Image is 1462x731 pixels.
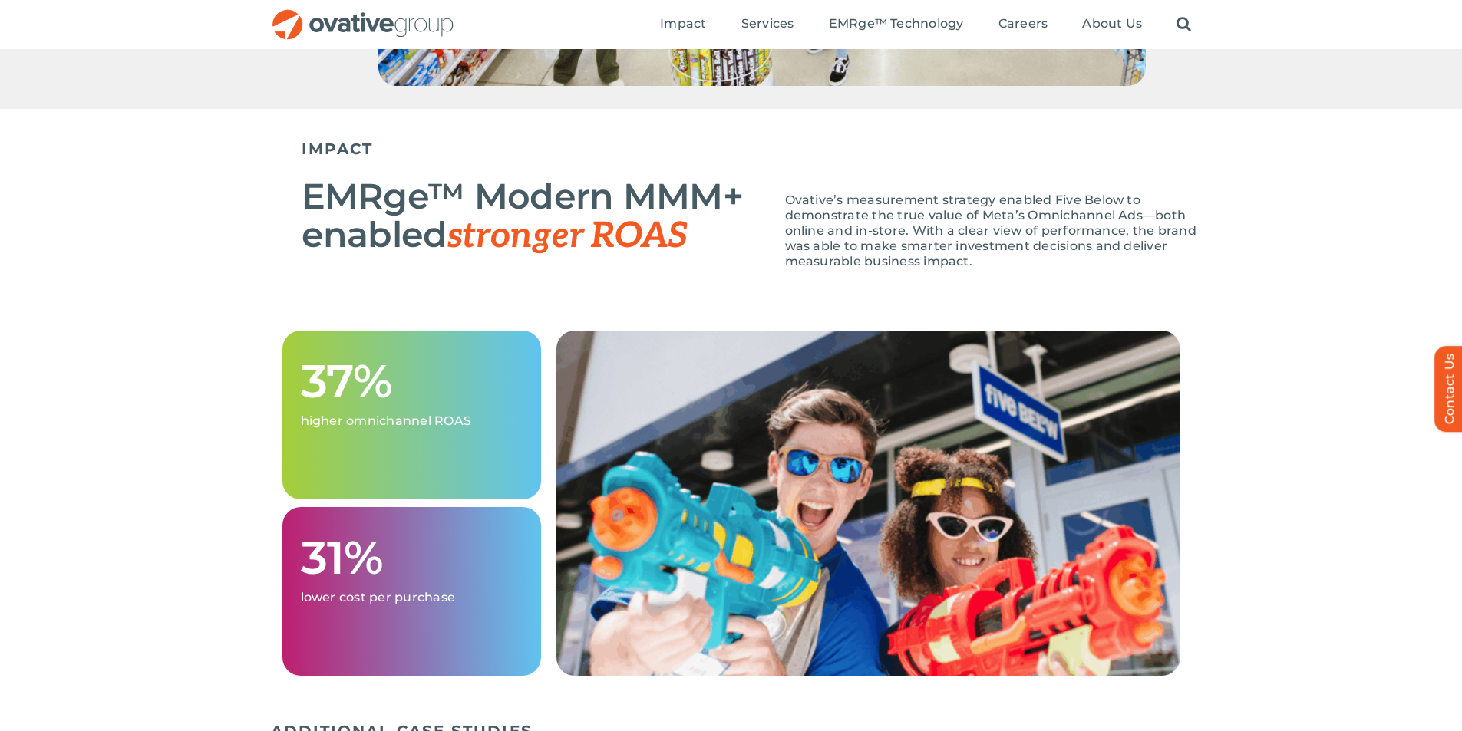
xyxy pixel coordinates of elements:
[1177,16,1191,33] a: Search
[301,413,472,428] span: higher omnichannel ROAS
[660,16,706,31] span: Impact
[741,16,794,33] a: Services
[998,16,1048,33] a: Careers
[271,8,455,22] a: OG_Full_horizontal_RGB
[301,533,523,582] h1: 31%
[447,215,688,258] span: stronger ROAS
[785,193,1196,268] span: Ovative’s measurement strategy enabled Five Below to demonstrate the true value of Meta’s Omnicha...
[556,331,1180,676] img: Five Below (1)
[741,16,794,31] span: Services
[1082,16,1142,33] a: About Us
[302,140,1223,158] h5: IMPACT
[829,16,964,33] a: EMRge™ Technology
[660,16,706,33] a: Impact
[301,590,456,604] span: lower cost per purchase
[301,357,523,406] h1: 37%
[829,16,964,31] span: EMRge™ Technology
[302,177,762,255] h2: EMRge™ Modern MMM+ enabled
[998,16,1048,31] span: Careers
[1082,16,1142,31] span: About Us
